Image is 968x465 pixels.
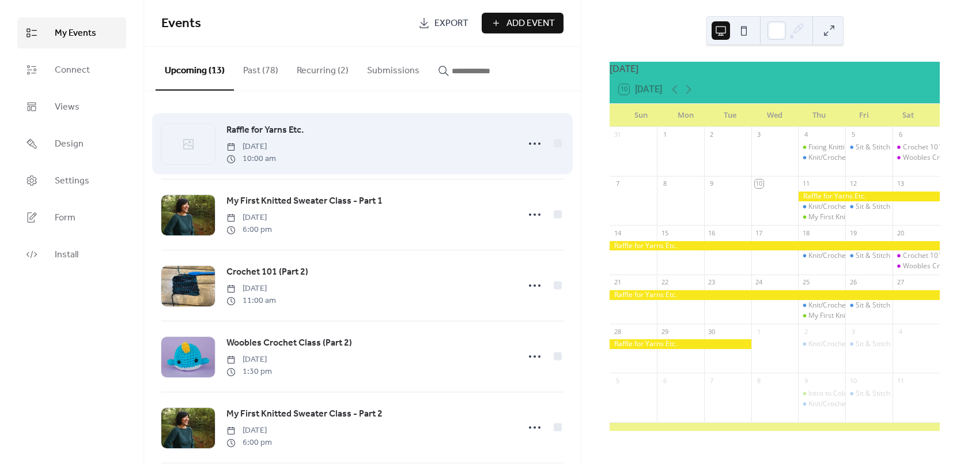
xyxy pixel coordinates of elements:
[755,376,763,385] div: 8
[226,123,304,137] span: Raffle for Yarns Etc.
[610,339,751,349] div: Raffle for Yarns Etc.
[358,47,429,89] button: Submissions
[753,104,797,127] div: Wed
[17,165,126,196] a: Settings
[226,141,276,153] span: [DATE]
[798,399,845,409] div: Knit/Crochet Night
[708,179,716,188] div: 9
[708,228,716,237] div: 16
[660,130,669,139] div: 1
[798,339,845,349] div: Knit/Crochet Night
[55,63,90,77] span: Connect
[797,104,841,127] div: Thu
[903,142,967,152] div: Crochet 101 (Part 1)
[226,224,272,236] span: 6:00 pm
[226,336,352,351] a: Woobles Crochet Class (Part 2)
[226,407,383,421] span: My First Knitted Sweater Class - Part 2
[55,248,78,262] span: Install
[755,278,763,287] div: 24
[226,366,272,378] span: 1:30 pm
[845,202,893,212] div: Sit & Stitch
[663,104,708,127] div: Mon
[17,128,126,159] a: Design
[801,376,810,385] div: 9
[755,179,763,188] div: 10
[845,339,893,349] div: Sit & Stitch
[610,62,940,76] div: [DATE]
[801,278,810,287] div: 25
[755,228,763,237] div: 17
[613,130,622,139] div: 31
[903,251,967,261] div: Crochet 101 (Part 2)
[708,376,716,385] div: 7
[55,211,75,225] span: Form
[849,376,857,385] div: 10
[798,153,845,163] div: Knit/Crochet Night
[660,179,669,188] div: 8
[801,130,810,139] div: 4
[755,327,763,336] div: 1
[808,301,867,310] div: Knit/Crochet Night
[226,425,272,437] span: [DATE]
[808,389,878,399] div: Intro to Colorwork 1/2
[856,389,890,399] div: Sit & Stitch
[610,290,940,300] div: Raffle for Yarns Etc.
[893,261,940,271] div: Woobles Crochet Class (Part 2)
[808,339,867,349] div: Knit/Crochet Night
[896,376,905,385] div: 11
[17,239,126,270] a: Install
[856,202,890,212] div: Sit & Stitch
[896,228,905,237] div: 20
[434,17,468,31] span: Export
[896,179,905,188] div: 13
[845,389,893,399] div: Sit & Stitch
[808,399,867,409] div: Knit/Crochet Night
[226,437,272,449] span: 6:00 pm
[856,339,890,349] div: Sit & Stitch
[708,104,753,127] div: Tue
[660,327,669,336] div: 29
[798,212,845,222] div: My First Knitted Sweater Class - Part 1
[896,327,905,336] div: 4
[798,311,845,321] div: My First Knitted Sweater Class - Part 2
[660,376,669,385] div: 6
[798,202,845,212] div: Knit/Crochet Night
[849,179,857,188] div: 12
[613,278,622,287] div: 21
[708,327,716,336] div: 30
[849,327,857,336] div: 3
[808,153,867,163] div: Knit/Crochet Night
[808,212,930,222] div: My First Knitted Sweater Class - Part 1
[798,142,845,152] div: Fixing Knitting Mistakes Class
[845,301,893,310] div: Sit & Stitch
[808,142,902,152] div: Fixing Knitting Mistakes Class
[845,142,893,152] div: Sit & Stitch
[226,153,276,165] span: 10:00 am
[17,17,126,48] a: My Events
[798,192,940,201] div: Raffle for Yarns Etc.
[410,13,477,33] a: Export
[55,100,80,114] span: Views
[226,265,308,280] a: Crochet 101 (Part 2)
[226,194,383,209] a: My First Knitted Sweater Class - Part 1
[55,137,84,151] span: Design
[798,389,845,399] div: Intro to Colorwork 1/2
[755,130,763,139] div: 3
[482,13,564,33] button: Add Event
[610,241,940,251] div: Raffle for Yarns Etc.
[856,301,890,310] div: Sit & Stitch
[234,47,288,89] button: Past (78)
[226,295,276,307] span: 11:00 am
[161,11,201,36] span: Events
[801,179,810,188] div: 11
[226,407,383,422] a: My First Knitted Sweater Class - Part 2
[613,327,622,336] div: 28
[808,311,930,321] div: My First Knitted Sweater Class - Part 2
[226,194,383,208] span: My First Knitted Sweater Class - Part 1
[808,202,867,212] div: Knit/Crochet Night
[17,54,126,85] a: Connect
[226,283,276,295] span: [DATE]
[613,179,622,188] div: 7
[619,104,663,127] div: Sun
